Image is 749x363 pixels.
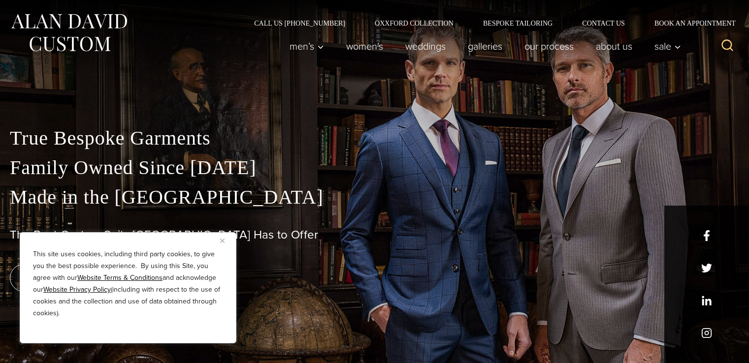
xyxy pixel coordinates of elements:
p: This site uses cookies, including third party cookies, to give you the best possible experience. ... [33,248,223,319]
a: Book an Appointment [640,20,739,27]
h1: The Best Custom Suits [GEOGRAPHIC_DATA] Has to Offer [10,228,739,242]
a: About Us [585,36,644,56]
nav: Primary Navigation [279,36,686,56]
a: weddings [394,36,457,56]
p: True Bespoke Garments Family Owned Since [DATE] Made in the [GEOGRAPHIC_DATA] [10,123,739,212]
a: Contact Us [567,20,640,27]
span: Men’s [290,41,324,51]
a: Website Terms & Conditions [77,272,163,283]
a: book an appointment [10,264,148,292]
a: Bespoke Tailoring [468,20,567,27]
img: Alan David Custom [10,11,128,55]
img: Close [220,239,225,243]
a: Oxxford Collection [360,20,468,27]
nav: Secondary Navigation [239,20,739,27]
a: Website Privacy Policy [43,284,111,295]
a: Women’s [335,36,394,56]
a: Call Us [PHONE_NUMBER] [239,20,360,27]
button: Close [220,235,232,246]
span: Sale [654,41,681,51]
a: Galleries [457,36,514,56]
a: Our Process [514,36,585,56]
button: View Search Form [716,34,739,58]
